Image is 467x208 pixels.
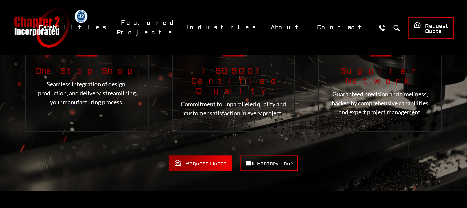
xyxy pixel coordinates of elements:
[246,159,293,168] span: Factory Tour
[240,156,298,171] a: Factory Tour
[182,20,263,35] a: Industries
[117,16,179,40] a: Featured Projects
[414,21,448,35] span: Request Quote
[408,17,454,39] a: Request Quote
[169,156,232,171] a: Request Quote
[376,22,388,34] a: Call Us
[174,159,227,168] span: Request Quote
[266,20,309,35] a: About
[13,8,70,48] a: Chapter 2 Incorporated
[34,67,140,77] h3: One Stop Shop
[180,67,287,97] h3: ISO 9001 Certified Quality
[313,20,372,35] a: Contact
[34,20,113,35] a: Capabilities
[327,67,433,87] h3: Supplier Network
[25,22,149,132] div: Seamless integration of design, production, and delivery, streamlining your manufacturing process.
[318,22,442,132] div: Guaranteed precision and timeliness, backed by comprehensive capabilities and expert project mana...
[390,22,403,34] button: Search
[172,22,295,132] div: Commitment to unparalleled quality and customer satisfaction in every project.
